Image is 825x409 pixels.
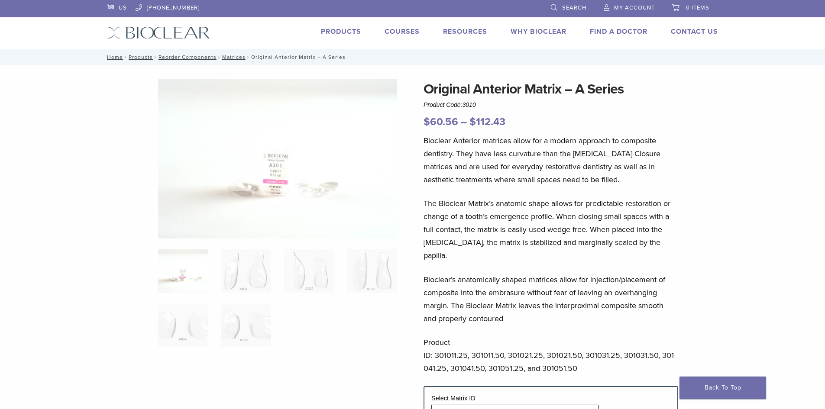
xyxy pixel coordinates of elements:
[221,304,271,347] img: Original Anterior Matrix - A Series - Image 6
[246,55,251,59] span: /
[424,197,678,262] p: The Bioclear Matrix’s anatomic shape allows for predictable restoration or change of a tooth’s em...
[158,79,397,238] img: Anterior Original A Series Matrices
[424,116,430,128] span: $
[686,4,709,11] span: 0 items
[511,27,566,36] a: Why Bioclear
[158,249,208,293] img: Anterior-Original-A-Series-Matrices-324x324.jpg
[321,27,361,36] a: Products
[469,116,476,128] span: $
[431,395,476,402] label: Select Matrix ID
[424,336,678,375] p: Product ID: 301011.25, 301011.50, 301021.25, 301021.50, 301031.25, 301031.50, 301041.25, 301041.5...
[385,27,420,36] a: Courses
[153,55,159,59] span: /
[217,55,222,59] span: /
[159,54,217,60] a: Reorder Components
[469,116,505,128] bdi: 112.43
[347,249,397,293] img: Original Anterior Matrix - A Series - Image 4
[463,101,476,108] span: 3010
[424,79,678,100] h1: Original Anterior Matrix – A Series
[424,101,476,108] span: Product Code:
[590,27,647,36] a: Find A Doctor
[101,49,725,65] nav: Original Anterior Matrix – A Series
[107,26,210,39] img: Bioclear
[158,304,208,347] img: Original Anterior Matrix - A Series - Image 5
[562,4,586,11] span: Search
[221,249,271,293] img: Original Anterior Matrix - A Series - Image 2
[671,27,718,36] a: Contact Us
[614,4,655,11] span: My Account
[104,54,123,60] a: Home
[129,54,153,60] a: Products
[424,134,678,186] p: Bioclear Anterior matrices allow for a modern approach to composite dentistry. They have less cur...
[679,377,766,399] a: Back To Top
[222,54,246,60] a: Matrices
[424,273,678,325] p: Bioclear’s anatomically shaped matrices allow for injection/placement of composite into the embra...
[424,116,458,128] bdi: 60.56
[284,249,334,293] img: Original Anterior Matrix - A Series - Image 3
[123,55,129,59] span: /
[461,116,467,128] span: –
[443,27,487,36] a: Resources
